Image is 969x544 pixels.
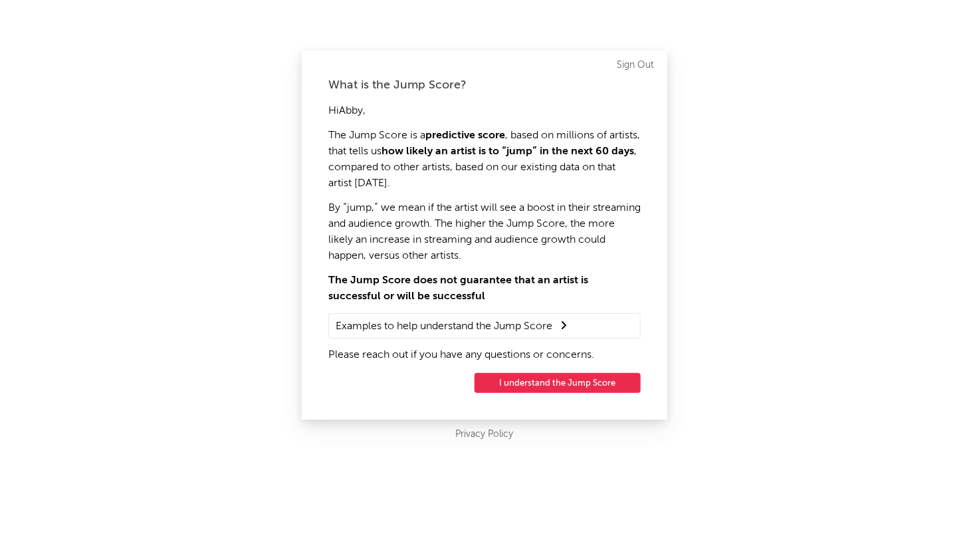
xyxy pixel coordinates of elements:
a: Privacy Policy [456,426,514,443]
button: I understand the Jump Score [475,373,641,393]
a: Sign Out [617,57,654,73]
p: Hi Abby , [328,103,641,119]
p: Please reach out if you have any questions or concerns. [328,347,641,363]
strong: predictive score [425,130,505,141]
p: By “jump,” we mean if the artist will see a boost in their streaming and audience growth. The hig... [328,200,641,264]
p: The Jump Score is a , based on millions of artists, that tells us , compared to other artists, ba... [328,128,641,192]
strong: The Jump Score does not guarantee that an artist is successful or will be successful [328,275,588,302]
div: What is the Jump Score? [328,77,641,93]
summary: Examples to help understand the Jump Score [336,317,633,335]
strong: how likely an artist is to “jump” in the next 60 days [381,146,634,157]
